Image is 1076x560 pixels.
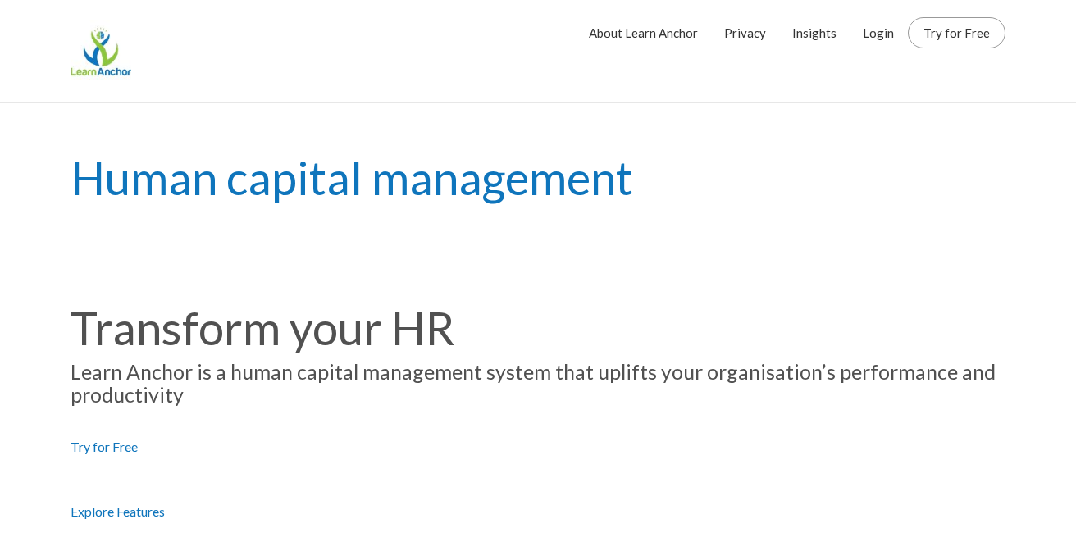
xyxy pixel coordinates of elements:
[792,12,837,53] a: Insights
[724,12,766,53] a: Privacy
[923,25,990,41] a: Try for Free
[71,503,165,519] a: Explore Features
[71,361,1005,406] h4: Learn Anchor is a human capital management system that uplifts your organisation’s performance an...
[589,12,698,53] a: About Learn Anchor
[863,12,894,53] a: Login
[71,103,1005,253] h1: Human capital management
[71,20,131,82] img: Learn Anchor
[71,439,138,454] a: Try for Free
[71,303,1005,353] h1: Transform your HR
